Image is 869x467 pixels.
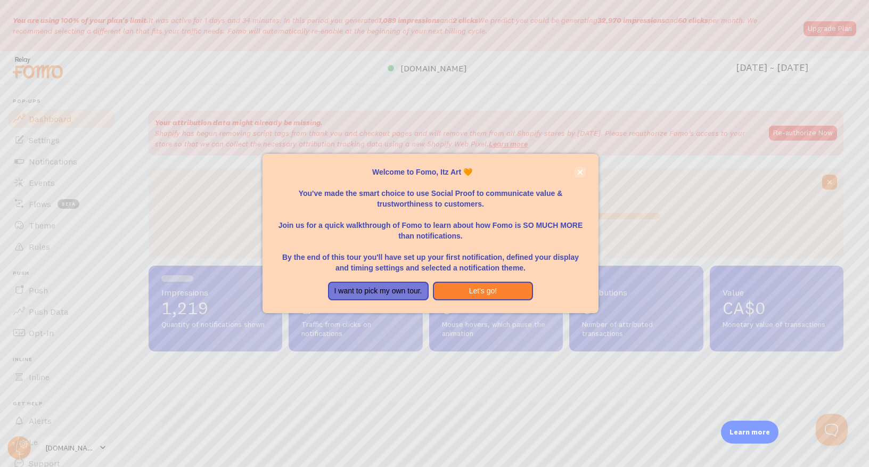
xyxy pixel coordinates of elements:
[729,427,770,437] p: Learn more
[328,282,429,301] button: I want to pick my own tour.
[575,167,586,178] button: close,
[275,167,586,177] p: Welcome to Fomo, Itz Art 🧡
[275,209,586,241] p: Join us for a quick walkthrough of Fomo to learn about how Fomo is SO MUCH MORE than notifications.
[433,282,534,301] button: Let's go!
[275,177,586,209] p: You've made the smart choice to use Social Proof to communicate value & trustworthiness to custom...
[721,421,778,444] div: Learn more
[275,241,586,273] p: By the end of this tour you'll have set up your first notification, defined your display and timi...
[263,154,599,314] div: Welcome to Fomo, Itz Art 🧡You&amp;#39;ve made the smart choice to use Social Proof to communicate...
